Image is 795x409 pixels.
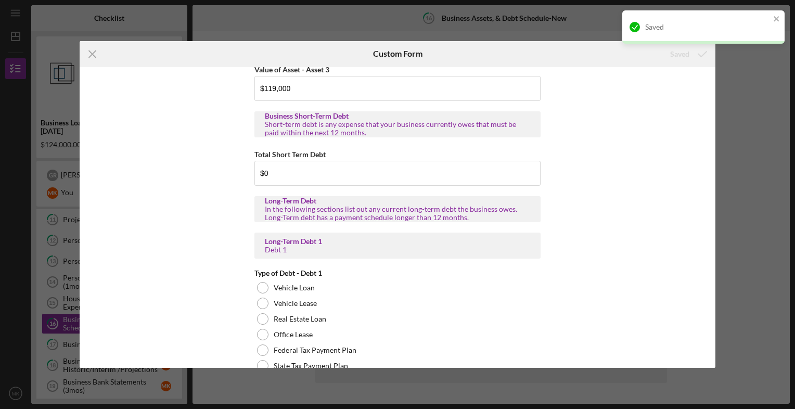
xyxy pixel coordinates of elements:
button: close [773,15,780,24]
div: Business Short-Term Debt [265,112,530,120]
div: Long-Term Debt 1 [265,237,530,246]
label: Real Estate Loan [274,315,326,323]
label: Federal Tax Payment Plan [274,346,356,354]
div: Type of Debt - Debt 1 [254,269,541,277]
div: Debt 1 [265,246,530,254]
label: Total Short Term Debt [254,150,326,159]
label: Office Lease [274,330,313,339]
div: Long-Term Debt [265,197,530,205]
label: Vehicle Lease [274,299,317,308]
div: In the following sections list out any current long-term debt the business owes. Long-Term debt h... [265,205,530,222]
label: Vehicle Loan [274,284,315,292]
label: Value of Asset - Asset 3 [254,65,329,74]
div: Short-term debt is any expense that your business currently owes that must be paid within the nex... [265,120,530,137]
h6: Custom Form [373,49,422,58]
div: Saved [645,23,770,31]
label: State Tax Payment Plan [274,362,348,370]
